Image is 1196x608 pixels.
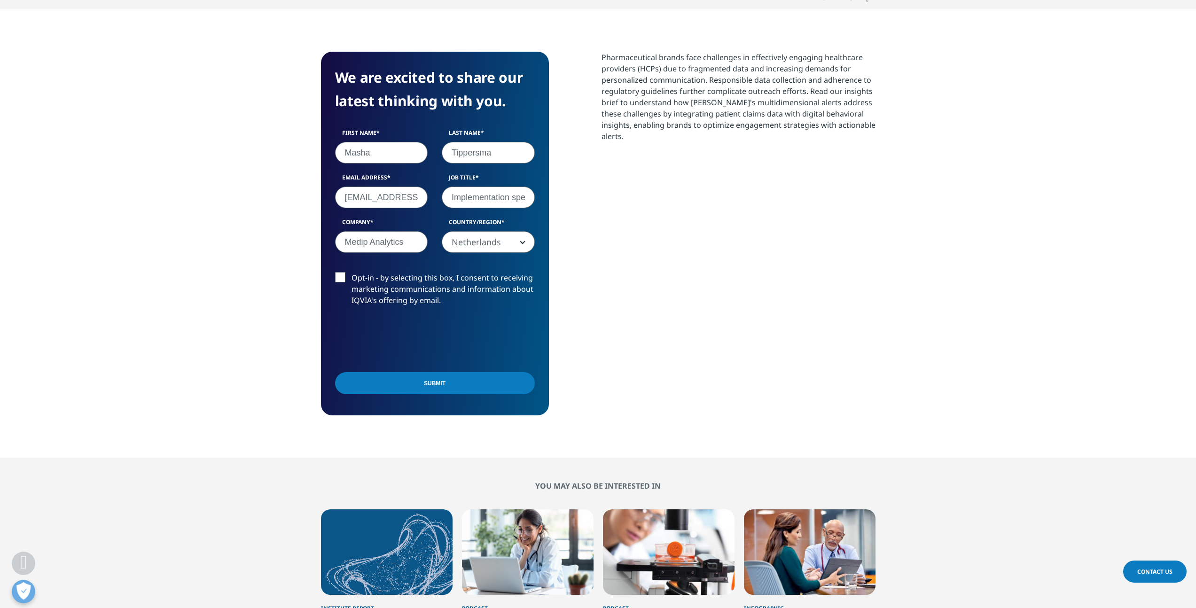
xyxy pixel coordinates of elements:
[602,52,876,149] p: Pharmaceutical brands face challenges in effectively engaging healthcare providers (HCPs) due to ...
[335,218,428,231] label: Company
[12,580,35,603] button: Voorkeuren openen
[442,231,535,253] span: Netherlands
[335,321,478,358] iframe: reCAPTCHA
[442,173,535,187] label: Job Title
[335,173,428,187] label: Email Address
[442,232,534,253] span: Netherlands
[335,129,428,142] label: First Name
[335,272,535,311] label: Opt-in - by selecting this box, I consent to receiving marketing communications and information a...
[1137,568,1173,576] span: Contact Us
[321,481,876,491] h2: You may also be interested in
[1123,561,1187,583] a: Contact Us
[442,129,535,142] label: Last Name
[335,372,535,394] input: Submit
[335,66,535,113] h4: We are excited to share our latest thinking with you.
[442,218,535,231] label: Country/Region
